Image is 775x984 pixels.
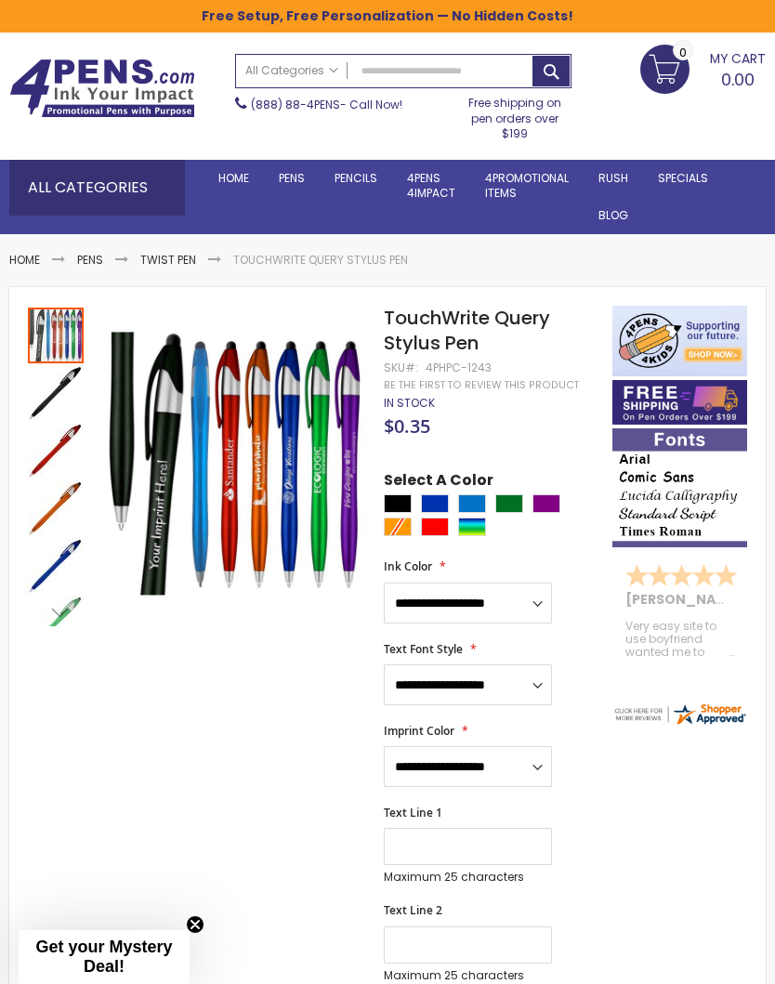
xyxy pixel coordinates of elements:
[28,594,85,651] div: TouchWrite Query Stylus Pen
[233,253,408,268] li: TouchWrite Query Stylus Pen
[384,805,442,820] span: Text Line 1
[28,363,85,421] div: TouchWrite Query Stylus Pen
[658,170,708,186] span: Specials
[384,360,418,375] strong: SKU
[28,480,84,536] img: TouchWrite Query Stylus Pen
[245,63,338,78] span: All Categories
[9,160,185,216] div: All Categories
[236,55,348,85] a: All Categories
[140,252,196,268] a: Twist Pen
[28,365,84,421] img: TouchWrite Query Stylus Pen
[470,160,584,212] a: 4PROMOTIONALITEMS
[612,306,747,377] img: 4pens 4 kids
[721,68,755,91] span: 0.00
[9,252,40,268] a: Home
[77,252,103,268] a: Pens
[612,380,747,425] img: Free shipping on orders over $199
[28,538,84,594] img: TouchWrite Query Stylus Pen
[251,97,340,112] a: (888) 88-4PENS
[28,596,84,651] img: TouchWrite Query Stylus Pen
[421,518,449,536] div: Red
[384,723,454,739] span: Imprint Color
[35,938,172,976] span: Get your Mystery Deal!
[640,45,766,91] a: 0.00 0
[485,170,569,201] span: 4PROMOTIONAL ITEMS
[264,160,320,197] a: Pens
[532,494,560,513] div: Purple
[598,207,628,223] span: Blog
[384,558,432,574] span: Ink Color
[384,494,412,513] div: Black
[612,715,747,730] a: 4pens.com certificate URL
[392,160,470,212] a: 4Pens4impact
[612,702,747,727] img: 4pens.com widget logo
[384,305,550,356] span: TouchWrite Query Stylus Pen
[458,494,486,513] div: Blue Light
[426,361,492,375] div: 4PHPC-1243
[598,170,628,186] span: Rush
[19,930,190,984] div: Get your Mystery Deal!Close teaser
[612,428,747,547] img: font-personalization-examples
[279,170,305,186] span: Pens
[218,170,249,186] span: Home
[495,494,523,513] div: Green
[679,44,687,61] span: 0
[335,170,377,186] span: Pencils
[28,306,85,363] div: TouchWrite Query Stylus Pen
[9,59,195,118] img: 4Pens Custom Pens and Promotional Products
[384,470,493,495] span: Select A Color
[625,590,748,609] span: [PERSON_NAME]
[320,160,392,197] a: Pencils
[625,620,734,660] div: Very easy site to use boyfriend wanted me to order pens for his business
[584,160,643,197] a: Rush
[643,160,723,197] a: Specials
[28,536,85,594] div: TouchWrite Query Stylus Pen
[384,378,579,392] a: Be the first to review this product
[384,396,435,411] div: Availability
[384,641,463,657] span: Text Font Style
[251,97,402,112] span: - Call Now!
[407,170,455,201] span: 4Pens 4impact
[104,333,367,596] img: TouchWrite Query Stylus Pen
[28,598,84,626] div: Next
[384,395,435,411] span: In stock
[186,915,204,934] button: Close teaser
[458,518,486,536] div: Assorted
[28,423,84,479] img: TouchWrite Query Stylus Pen
[421,494,449,513] div: Blue
[28,421,85,479] div: TouchWrite Query Stylus Pen
[457,88,571,141] div: Free shipping on pen orders over $199
[204,160,264,197] a: Home
[384,413,430,439] span: $0.35
[28,479,85,536] div: TouchWrite Query Stylus Pen
[584,197,643,234] a: Blog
